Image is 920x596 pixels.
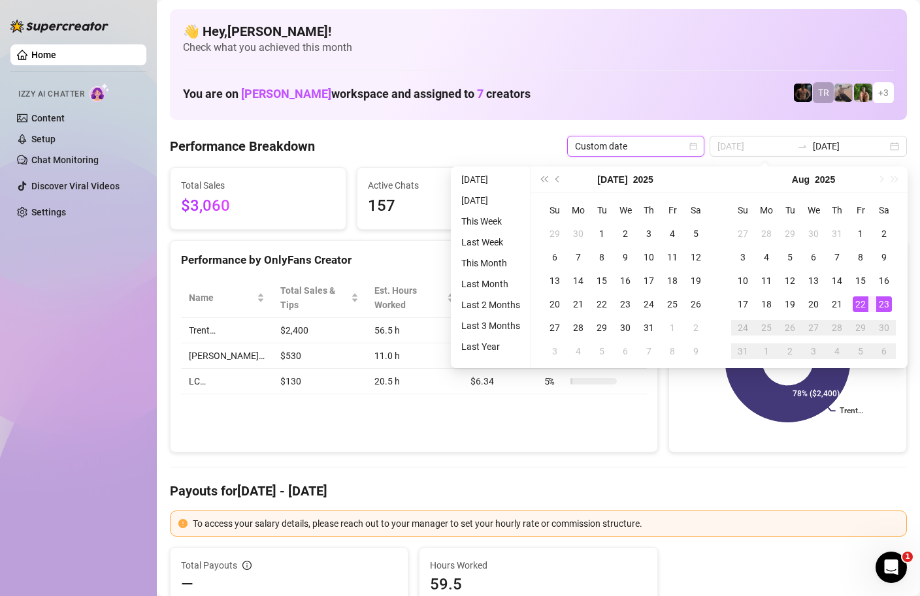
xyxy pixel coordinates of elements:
div: 6 [806,249,821,265]
li: [DATE] [456,193,525,208]
td: 2025-06-29 [543,222,567,245]
td: 2025-08-09 [684,339,708,363]
td: 2025-07-29 [590,316,614,339]
span: Hours Worked [430,558,646,572]
td: 2025-08-06 [614,339,637,363]
div: 16 [617,273,633,289]
td: $2,400 [272,318,367,343]
button: Choose a year [815,166,835,193]
span: 5 % [544,374,565,388]
th: We [802,198,825,222]
div: 28 [829,320,845,336]
td: 2025-07-27 [543,316,567,339]
div: 4 [759,249,774,265]
td: [PERSON_NAME]… [181,343,272,369]
td: 2025-08-01 [661,316,684,339]
span: Custom date [575,136,697,156]
div: 9 [688,343,704,359]
div: 28 [759,226,774,242]
td: 2025-09-05 [849,339,872,363]
td: Trent… [181,318,272,343]
div: 13 [547,273,563,289]
td: 2025-07-16 [614,269,637,292]
th: Fr [661,198,684,222]
td: 2025-07-19 [684,269,708,292]
th: Mo [755,198,778,222]
td: 2025-09-06 [872,339,896,363]
span: Active Chats [368,178,522,193]
td: 2025-08-30 [872,316,896,339]
div: 17 [735,296,751,312]
td: 2025-08-11 [755,269,778,292]
td: 2025-08-23 [872,292,896,316]
div: 21 [570,296,586,312]
td: 2025-08-02 [872,222,896,245]
td: 20.5 h [367,369,463,394]
td: 2025-07-14 [567,269,590,292]
div: 2 [782,343,798,359]
td: 2025-08-29 [849,316,872,339]
div: 3 [735,249,751,265]
td: 2025-07-28 [755,222,778,245]
div: 6 [617,343,633,359]
span: calendar [689,142,697,150]
td: 2025-08-25 [755,316,778,339]
span: 157 [368,194,522,219]
td: 2025-07-29 [778,222,802,245]
td: 2025-08-14 [825,269,849,292]
td: 2025-07-12 [684,245,708,269]
div: 26 [782,320,798,336]
td: 2025-07-15 [590,269,614,292]
a: Content [31,113,65,123]
div: 8 [594,249,610,265]
div: 9 [617,249,633,265]
td: 2025-08-31 [731,339,755,363]
span: Izzy AI Chatter [18,88,84,101]
td: 2025-08-03 [543,339,567,363]
div: 5 [782,249,798,265]
input: Start date [717,139,792,153]
span: Total Sales [181,178,335,193]
td: 2025-08-17 [731,292,755,316]
th: Th [825,198,849,222]
img: Nathaniel [854,84,872,102]
td: 2025-08-05 [590,339,614,363]
td: 2025-07-05 [684,222,708,245]
li: Last 2 Months [456,297,525,313]
h4: Payouts for [DATE] - [DATE] [170,482,907,500]
iframe: Intercom live chat [876,552,907,583]
span: 59.5 [430,574,646,595]
div: 1 [665,320,680,336]
td: 2025-07-20 [543,292,567,316]
div: Performance by OnlyFans Creator [181,251,647,269]
div: 11 [759,273,774,289]
div: 31 [735,343,751,359]
td: 2025-08-19 [778,292,802,316]
div: 1 [853,226,868,242]
div: 2 [876,226,892,242]
div: 8 [853,249,868,265]
td: 2025-07-22 [590,292,614,316]
div: Est. Hours Worked [374,283,444,312]
td: 2025-08-10 [731,269,755,292]
span: info-circle [242,561,252,570]
td: 2025-08-13 [802,269,825,292]
div: 6 [876,343,892,359]
a: Home [31,50,56,60]
div: 2 [688,320,704,336]
td: 2025-07-03 [637,222,661,245]
li: [DATE] [456,172,525,187]
div: 23 [876,296,892,312]
th: We [614,198,637,222]
td: 2025-07-04 [661,222,684,245]
td: 56.5 h [367,318,463,343]
h4: 👋 Hey, [PERSON_NAME] ! [183,22,894,40]
input: End date [813,139,887,153]
div: 5 [853,343,868,359]
img: LC [834,84,853,102]
div: 18 [665,273,680,289]
span: TR [818,86,829,100]
td: 2025-09-03 [802,339,825,363]
span: exclamation-circle [178,519,188,528]
text: Trent… [840,407,863,416]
